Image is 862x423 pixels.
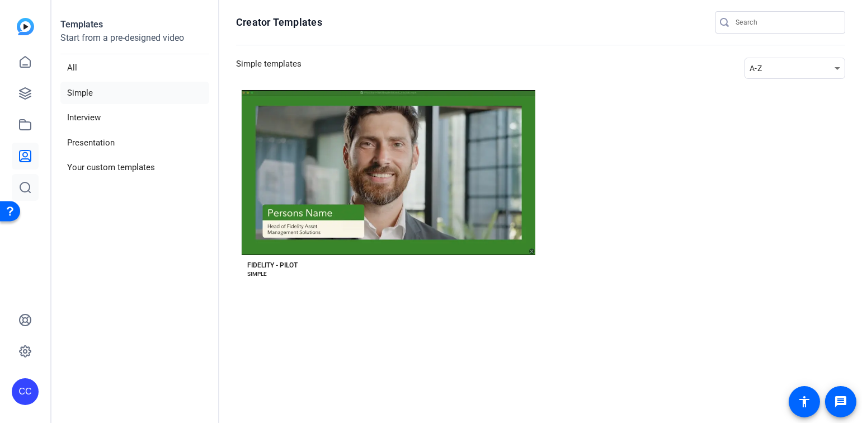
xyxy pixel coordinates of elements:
mat-icon: accessibility [798,395,811,408]
div: FIDELITY - PILOT [247,261,298,270]
li: Simple [60,82,209,105]
h1: Creator Templates [236,16,322,29]
button: Template image [242,90,535,255]
li: Your custom templates [60,156,209,179]
h3: Simple templates [236,58,302,79]
li: Presentation [60,131,209,154]
mat-icon: message [834,395,847,408]
li: All [60,57,209,79]
div: SIMPLE [247,270,267,279]
span: A-Z [750,64,762,73]
img: blue-gradient.svg [17,18,34,35]
input: Search [736,16,836,29]
li: Interview [60,106,209,129]
div: CC [12,378,39,405]
strong: Templates [60,19,103,30]
p: Start from a pre-designed video [60,31,209,54]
